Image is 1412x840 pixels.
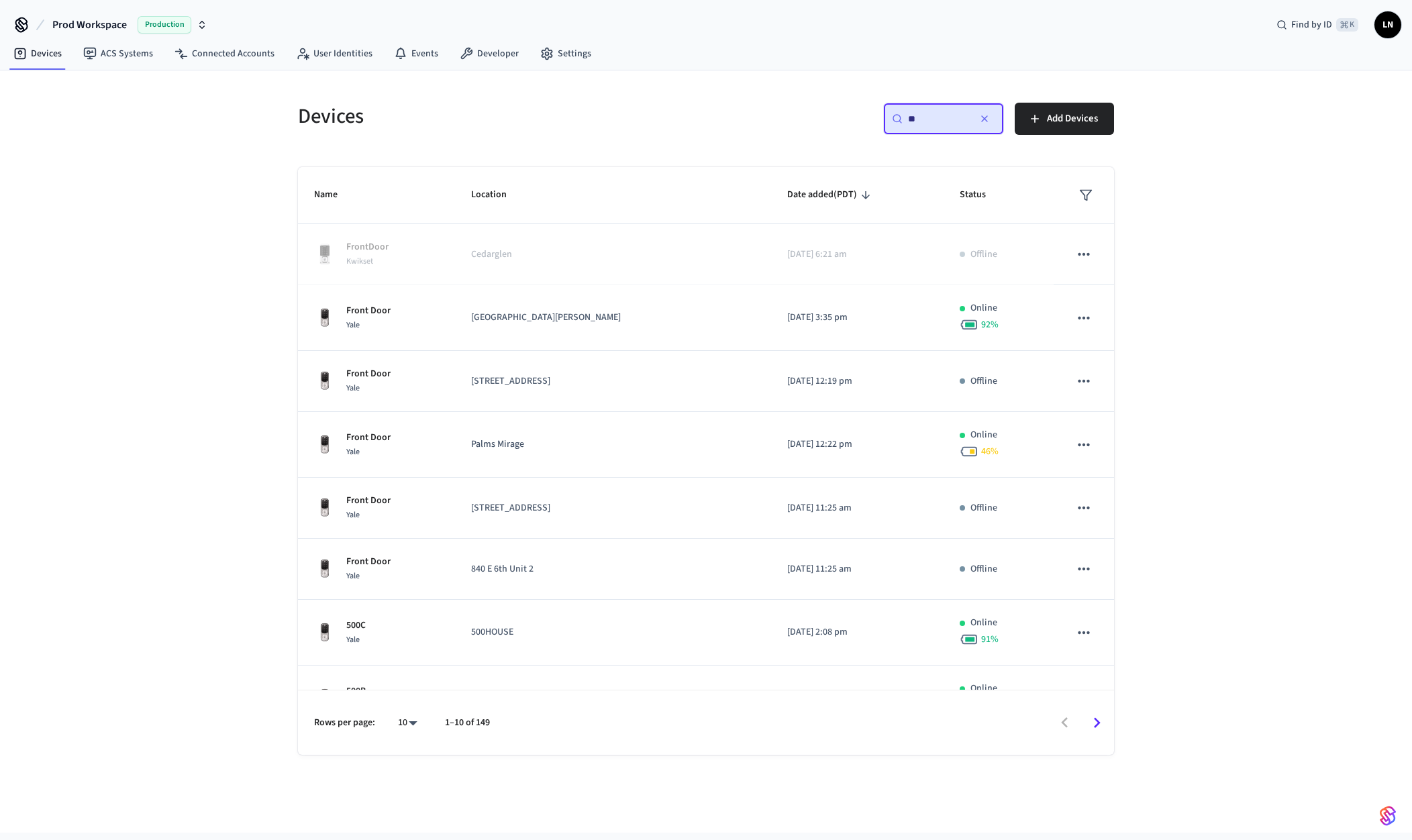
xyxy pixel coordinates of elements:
img: Yale Assure Touchscreen Wifi Smart Lock, Satin Nickel, Front [314,434,336,456]
p: Offline [970,374,997,388]
p: Offline [970,562,997,576]
p: Front Door [346,367,391,381]
p: Online [970,428,997,442]
a: Events [383,42,449,66]
a: User Identities [285,42,383,66]
p: [STREET_ADDRESS] [471,501,754,515]
span: Status [960,185,1003,205]
img: SeamLogoGradient.69752ec5.svg [1380,805,1396,827]
div: Find by ID⌘ K [1266,13,1369,37]
a: Developer [449,42,529,66]
img: Yale Assure Touchscreen Wifi Smart Lock, Satin Nickel, Front [314,370,336,392]
span: LN [1376,13,1400,37]
span: Yale [346,634,360,645]
span: Prod Workspace [52,17,127,33]
button: Go to next page [1081,707,1113,739]
span: Yale [346,446,360,458]
p: Front Door [346,304,391,318]
p: Front Door [346,555,391,569]
span: Name [314,185,355,205]
span: Yale [346,319,360,331]
span: Find by ID [1291,18,1332,32]
img: Yale Assure Touchscreen Wifi Smart Lock, Satin Nickel, Front [314,497,336,519]
a: ACS Systems [72,42,164,66]
img: Yale Assure Touchscreen Wifi Smart Lock, Satin Nickel, Front [314,307,336,329]
p: Palms Mirage [471,437,754,452]
span: Production [138,16,191,34]
p: [DATE] 11:25 am [787,501,928,515]
p: [DATE] 3:35 pm [787,311,928,325]
span: ⌘ K [1336,18,1358,32]
span: 46 % [981,445,999,458]
span: 92 % [981,318,999,331]
span: Yale [346,570,360,582]
p: Online [970,301,997,315]
p: 500C [346,619,366,633]
p: 1–10 of 149 [445,716,490,730]
h5: Devices [298,103,698,130]
p: 840 E 6th Unit 2 [471,562,754,576]
img: Yale Assure Touchscreen Wifi Smart Lock, Satin Nickel, Front [314,622,336,643]
p: [GEOGRAPHIC_DATA][PERSON_NAME] [471,311,754,325]
p: Online [970,616,997,630]
p: [DATE] 11:25 am [787,562,928,576]
span: Date added(PDT) [787,185,874,205]
span: 91 % [981,633,999,646]
p: [DATE] 2:08 pm [787,625,928,639]
a: Connected Accounts [164,42,285,66]
a: Devices [3,42,72,66]
span: Yale [346,382,360,394]
img: Yale Assure Touchscreen Wifi Smart Lock, Satin Nickel, Front [314,558,336,580]
span: Yale [346,509,360,521]
p: Front Door [346,494,391,508]
p: Front Door [346,431,391,445]
p: Online [970,682,997,696]
button: Add Devices [1015,103,1114,135]
img: Yale Assure Touchscreen Wifi Smart Lock, Satin Nickel, Front [314,688,336,709]
p: [STREET_ADDRESS] [471,374,754,388]
span: Kwikset [346,256,373,267]
p: FrontDoor [346,240,389,254]
p: 500B [346,684,366,698]
img: Kwikset Halo Touchscreen Wifi Enabled Smart Lock, Polished Chrome, Front [314,244,336,265]
p: Rows per page: [314,716,375,730]
p: [DATE] 12:19 pm [787,374,928,388]
p: [DATE] 12:22 pm [787,437,928,452]
span: Location [471,185,524,205]
p: [DATE] 6:21 am [787,248,928,262]
span: Add Devices [1047,110,1098,127]
div: 10 [391,713,423,733]
p: Cedarglen [471,248,754,262]
a: Settings [529,42,602,66]
button: LN [1374,11,1401,38]
p: 500HOUSE [471,625,754,639]
p: Offline [970,501,997,515]
p: Offline [970,248,997,262]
